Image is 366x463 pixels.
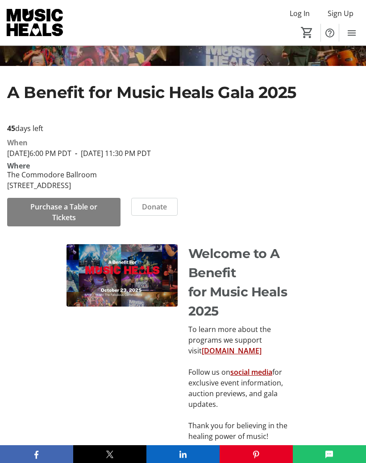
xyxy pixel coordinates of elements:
button: Pinterest [220,445,293,463]
span: Donate [142,202,167,213]
button: SMS [293,445,366,463]
p: Follow us on for exclusive event information, auction previews, and gala updates. [188,367,299,410]
span: A Benefit for Music Heals Gala 2025 [7,83,296,102]
span: [DATE] 6:00 PM PDT [7,149,71,159]
img: undefined [67,245,178,307]
div: The Commodore Ballroom [7,170,97,180]
p: days left [7,123,178,134]
a: [DOMAIN_NAME] [202,346,262,356]
button: LinkedIn [146,445,220,463]
span: 45 [7,124,15,134]
span: Purchase a Table or Tickets [18,202,110,223]
button: Purchase a Table or Tickets [7,198,121,227]
div: Where [7,163,30,170]
p: Welcome to A Benefit [188,245,299,283]
div: When [7,138,28,148]
p: for Music Heals 2025 [188,283,299,321]
span: - [71,149,81,159]
button: Help [321,24,339,42]
button: X [73,445,146,463]
span: Sign Up [328,8,354,19]
button: Cart [299,25,315,41]
button: Log In [283,6,317,20]
button: Donate [131,198,178,216]
button: Menu [343,24,361,42]
span: [DATE] 11:30 PM PDT [71,149,151,159]
img: Music Heals Charitable Foundation's Logo [5,6,65,40]
button: Sign Up [320,6,361,20]
div: [STREET_ADDRESS] [7,180,97,191]
p: To learn more about the programs we support visit [188,324,299,356]
span: Log In [290,8,310,19]
a: social media [230,368,272,377]
p: Thank you for believing in the healing power of music! [188,421,299,442]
